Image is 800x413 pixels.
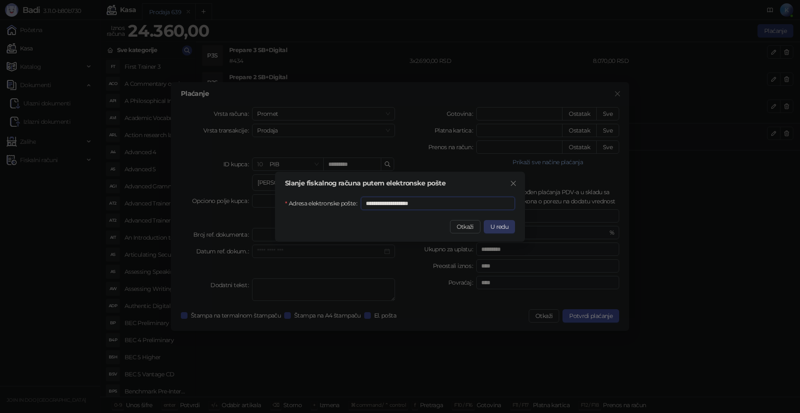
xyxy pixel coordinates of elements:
[450,220,480,233] button: Otkaži
[507,180,520,187] span: Zatvori
[484,220,515,233] button: U redu
[490,223,508,230] span: U redu
[361,197,515,210] input: Adresa elektronske pošte
[285,197,361,210] label: Adresa elektronske pošte
[510,180,517,187] span: close
[457,223,474,230] span: Otkaži
[507,177,520,190] button: Close
[285,180,515,187] div: Slanje fiskalnog računa putem elektronske pošte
